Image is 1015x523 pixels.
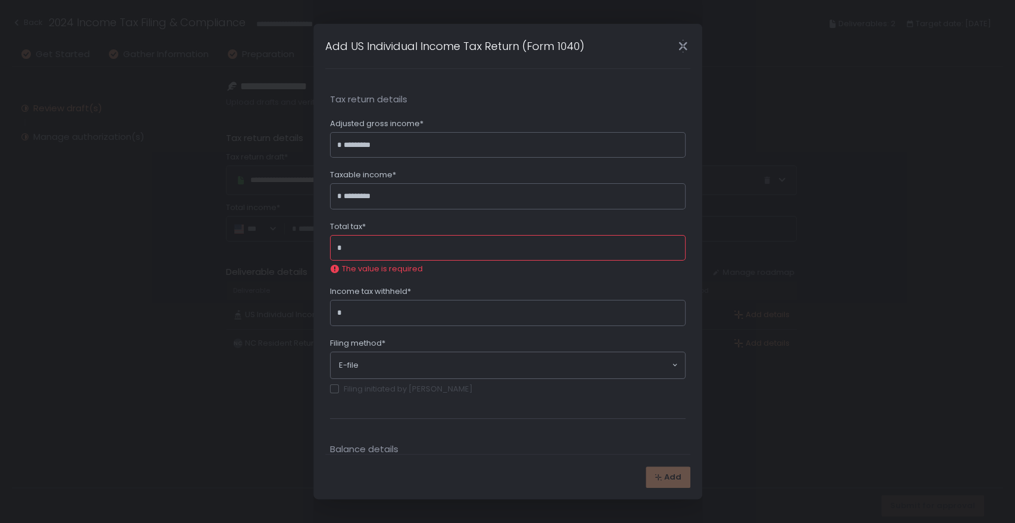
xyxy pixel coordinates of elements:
[330,338,385,349] span: Filing method*
[330,221,366,232] span: Total tax*
[330,286,411,297] span: Income tax withheld*
[342,264,423,274] span: The value is required
[330,93,686,107] span: Tax return details
[325,38,585,54] h1: Add US Individual Income Tax Return (Form 1040)
[359,359,671,371] input: Search for option
[339,360,359,371] span: E-file
[330,443,686,456] span: Balance details
[330,118,423,129] span: Adjusted gross income*
[664,39,702,53] div: Close
[331,352,685,378] div: Search for option
[330,170,396,180] span: Taxable income*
